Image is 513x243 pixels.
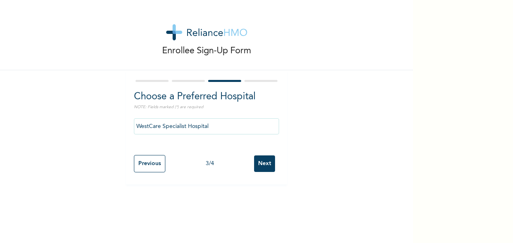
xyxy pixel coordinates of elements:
div: 3 / 4 [165,159,254,168]
input: Search by name, address or governorate [134,118,279,134]
img: logo [166,24,247,40]
h2: Choose a Preferred Hospital [134,90,279,104]
input: Previous [134,155,165,172]
p: Enrollee Sign-Up Form [162,44,251,58]
p: NOTE: Fields marked (*) are required [134,104,279,110]
input: Next [254,155,275,172]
